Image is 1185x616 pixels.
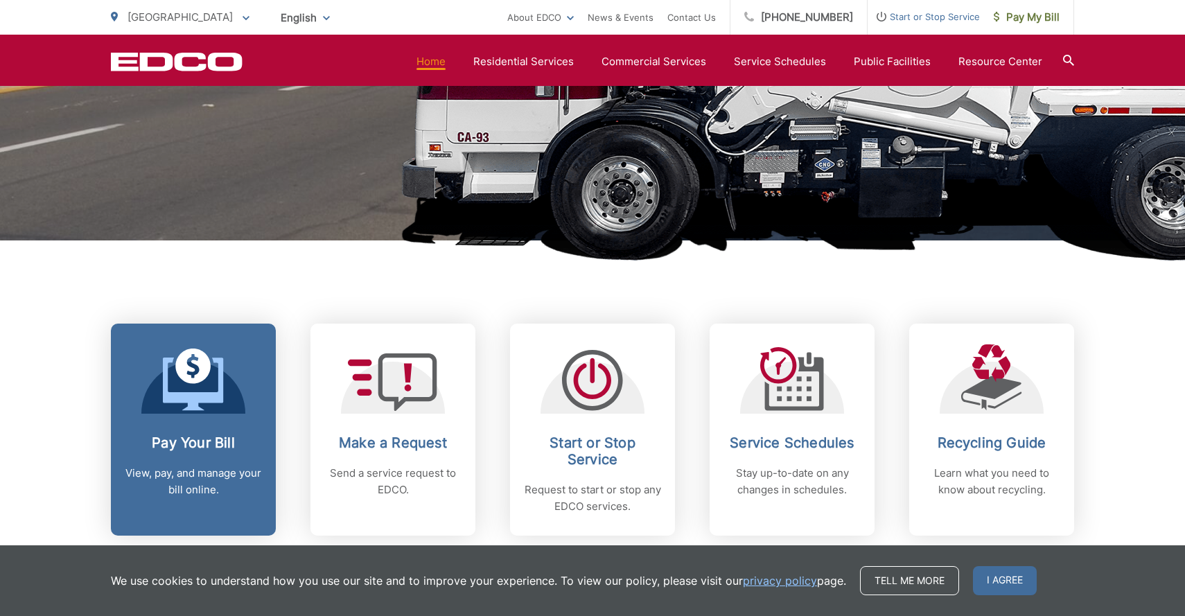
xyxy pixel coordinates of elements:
[723,434,861,451] h2: Service Schedules
[710,324,875,536] a: Service Schedules Stay up-to-date on any changes in schedules.
[994,9,1060,26] span: Pay My Bill
[734,53,826,70] a: Service Schedules
[310,324,475,536] a: Make a Request Send a service request to EDCO.
[125,434,262,451] h2: Pay Your Bill
[667,9,716,26] a: Contact Us
[524,482,661,515] p: Request to start or stop any EDCO services.
[324,434,462,451] h2: Make a Request
[909,324,1074,536] a: Recycling Guide Learn what you need to know about recycling.
[270,6,340,30] span: English
[860,566,959,595] a: Tell me more
[602,53,706,70] a: Commercial Services
[723,465,861,498] p: Stay up-to-date on any changes in schedules.
[111,52,243,71] a: EDCD logo. Return to the homepage.
[416,53,446,70] a: Home
[128,10,233,24] span: [GEOGRAPHIC_DATA]
[923,465,1060,498] p: Learn what you need to know about recycling.
[125,465,262,498] p: View, pay, and manage your bill online.
[507,9,574,26] a: About EDCO
[524,434,661,468] h2: Start or Stop Service
[111,572,846,589] p: We use cookies to understand how you use our site and to improve your experience. To view our pol...
[958,53,1042,70] a: Resource Center
[743,572,817,589] a: privacy policy
[324,465,462,498] p: Send a service request to EDCO.
[923,434,1060,451] h2: Recycling Guide
[588,9,653,26] a: News & Events
[473,53,574,70] a: Residential Services
[854,53,931,70] a: Public Facilities
[111,324,276,536] a: Pay Your Bill View, pay, and manage your bill online.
